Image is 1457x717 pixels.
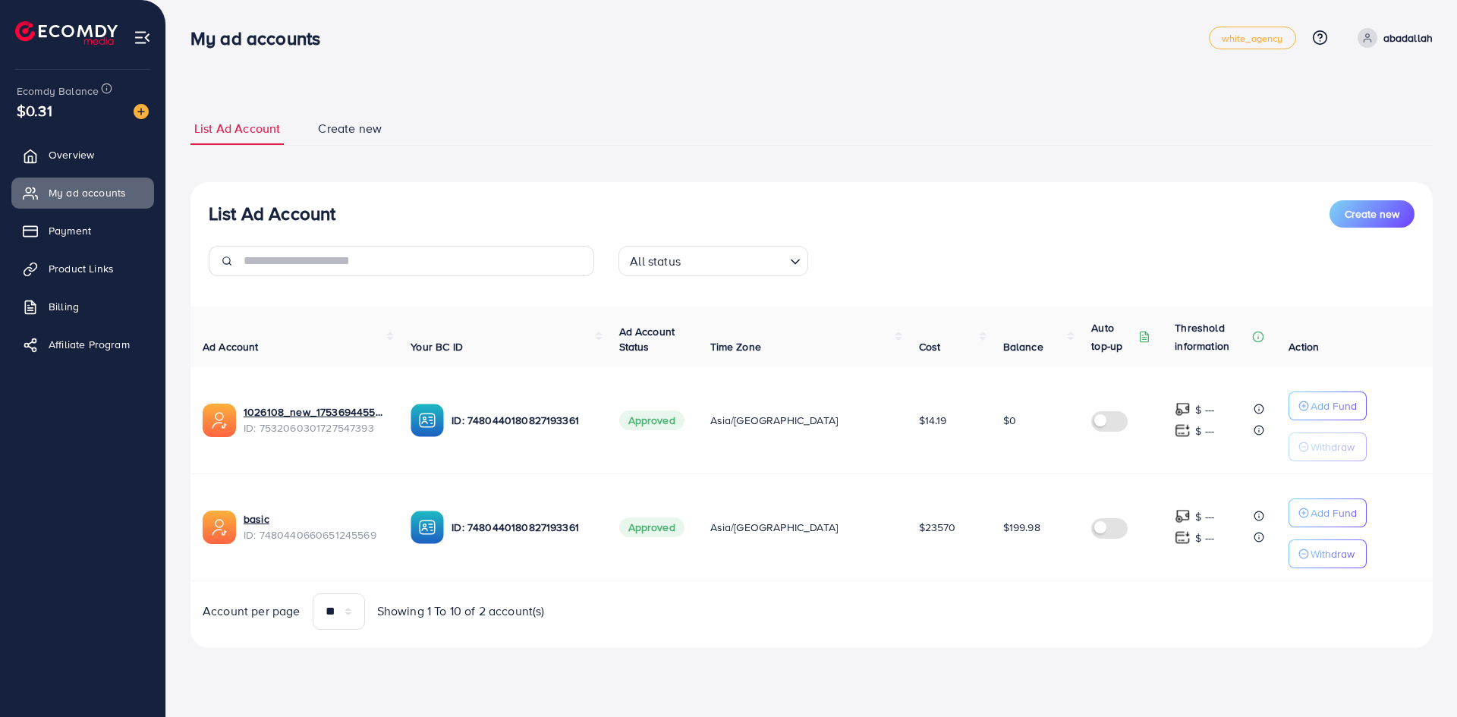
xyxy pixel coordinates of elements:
[244,420,386,436] span: ID: 7532060301727547393
[49,337,130,352] span: Affiliate Program
[1175,508,1191,524] img: top-up amount
[627,250,684,272] span: All status
[452,518,594,536] p: ID: 7480440180827193361
[619,517,684,537] span: Approved
[1175,530,1191,546] img: top-up amount
[11,215,154,246] a: Payment
[244,404,386,436] div: <span class='underline'>1026108_new_1753694455989</span></br>7532060301727547393
[919,520,956,535] span: $23570
[1289,392,1367,420] button: Add Fund
[17,99,52,121] span: $0.31
[1289,539,1367,568] button: Withdraw
[134,29,151,46] img: menu
[1289,432,1367,461] button: Withdraw
[1222,33,1283,43] span: white_agency
[11,253,154,284] a: Product Links
[1003,413,1016,428] span: $0
[1195,508,1214,526] p: $ ---
[1195,401,1214,419] p: $ ---
[1209,27,1296,49] a: white_agency
[49,299,79,314] span: Billing
[1289,339,1319,354] span: Action
[411,404,444,437] img: ic-ba-acc.ded83a64.svg
[49,223,91,238] span: Payment
[710,520,839,535] span: Asia/[GEOGRAPHIC_DATA]
[411,339,463,354] span: Your BC ID
[1175,401,1191,417] img: top-up amount
[919,413,947,428] span: $14.19
[203,404,236,437] img: ic-ads-acc.e4c84228.svg
[1352,28,1433,48] a: abadallah
[1311,504,1357,522] p: Add Fund
[134,104,149,119] img: image
[1003,339,1043,354] span: Balance
[209,203,335,225] h3: List Ad Account
[619,410,684,430] span: Approved
[11,140,154,170] a: Overview
[1311,545,1355,563] p: Withdraw
[49,147,94,162] span: Overview
[194,120,280,137] span: List Ad Account
[1091,319,1135,355] p: Auto top-up
[1175,423,1191,439] img: top-up amount
[11,329,154,360] a: Affiliate Program
[1330,200,1415,228] button: Create new
[1392,649,1446,706] iframe: Chat
[377,602,545,620] span: Showing 1 To 10 of 2 account(s)
[710,339,761,354] span: Time Zone
[1175,319,1249,355] p: Threshold information
[710,413,839,428] span: Asia/[GEOGRAPHIC_DATA]
[11,178,154,208] a: My ad accounts
[203,511,236,544] img: ic-ads-acc.e4c84228.svg
[1195,422,1214,440] p: $ ---
[244,511,386,527] a: basic
[619,324,675,354] span: Ad Account Status
[1311,397,1357,415] p: Add Fund
[1195,529,1214,547] p: $ ---
[1383,29,1433,47] p: abadallah
[244,404,386,420] a: 1026108_new_1753694455989
[1289,498,1367,527] button: Add Fund
[49,261,114,276] span: Product Links
[685,247,784,272] input: Search for option
[618,246,808,276] div: Search for option
[49,185,126,200] span: My ad accounts
[203,602,301,620] span: Account per page
[919,339,941,354] span: Cost
[411,511,444,544] img: ic-ba-acc.ded83a64.svg
[11,291,154,322] a: Billing
[452,411,594,429] p: ID: 7480440180827193361
[244,511,386,542] div: <span class='underline'> basic</span></br>7480440660651245569
[318,120,382,137] span: Create new
[1311,438,1355,456] p: Withdraw
[203,339,259,354] span: Ad Account
[244,527,386,542] span: ID: 7480440660651245569
[1003,520,1040,535] span: $199.98
[17,83,99,99] span: Ecomdy Balance
[1345,206,1399,222] span: Create new
[15,21,118,45] img: logo
[190,27,332,49] h3: My ad accounts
